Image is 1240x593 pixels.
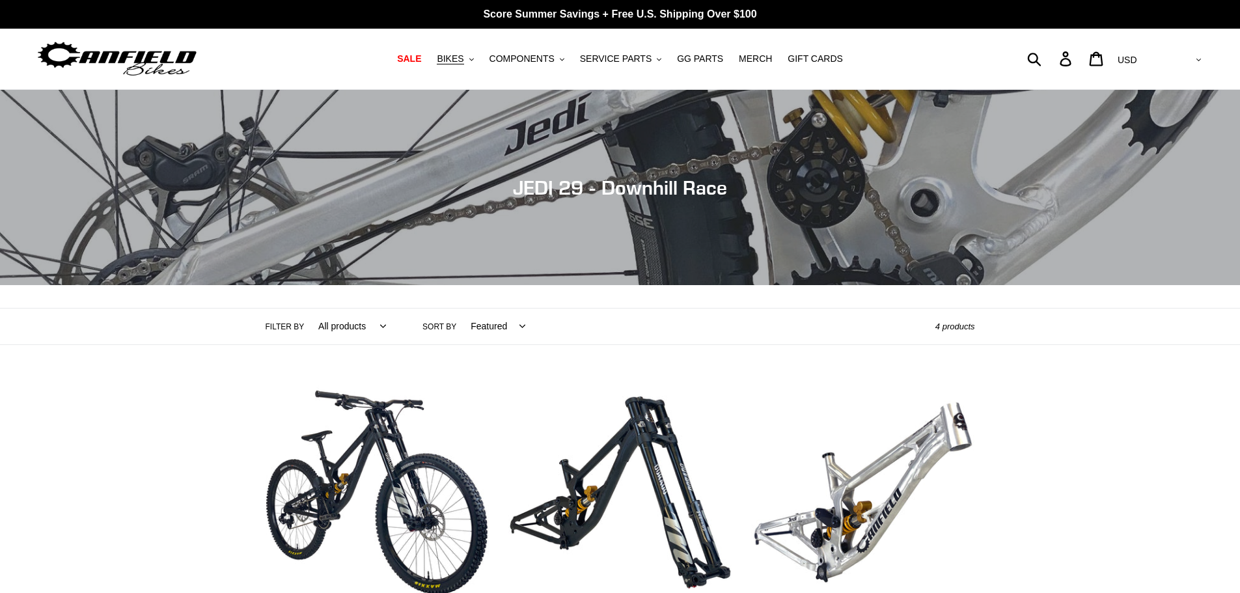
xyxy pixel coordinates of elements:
span: SERVICE PARTS [580,53,652,64]
label: Filter by [266,321,305,333]
a: SALE [391,50,428,68]
label: Sort by [422,321,456,333]
button: COMPONENTS [483,50,571,68]
a: GIFT CARDS [781,50,849,68]
span: MERCH [739,53,772,64]
span: COMPONENTS [489,53,555,64]
button: SERVICE PARTS [573,50,668,68]
input: Search [1034,44,1068,73]
span: GG PARTS [677,53,723,64]
span: SALE [397,53,421,64]
span: JEDI 29 - Downhill Race [513,176,727,199]
span: 4 products [935,322,975,331]
button: BIKES [430,50,480,68]
a: MERCH [732,50,778,68]
img: Canfield Bikes [36,38,199,79]
a: GG PARTS [670,50,730,68]
span: BIKES [437,53,463,64]
span: GIFT CARDS [788,53,843,64]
